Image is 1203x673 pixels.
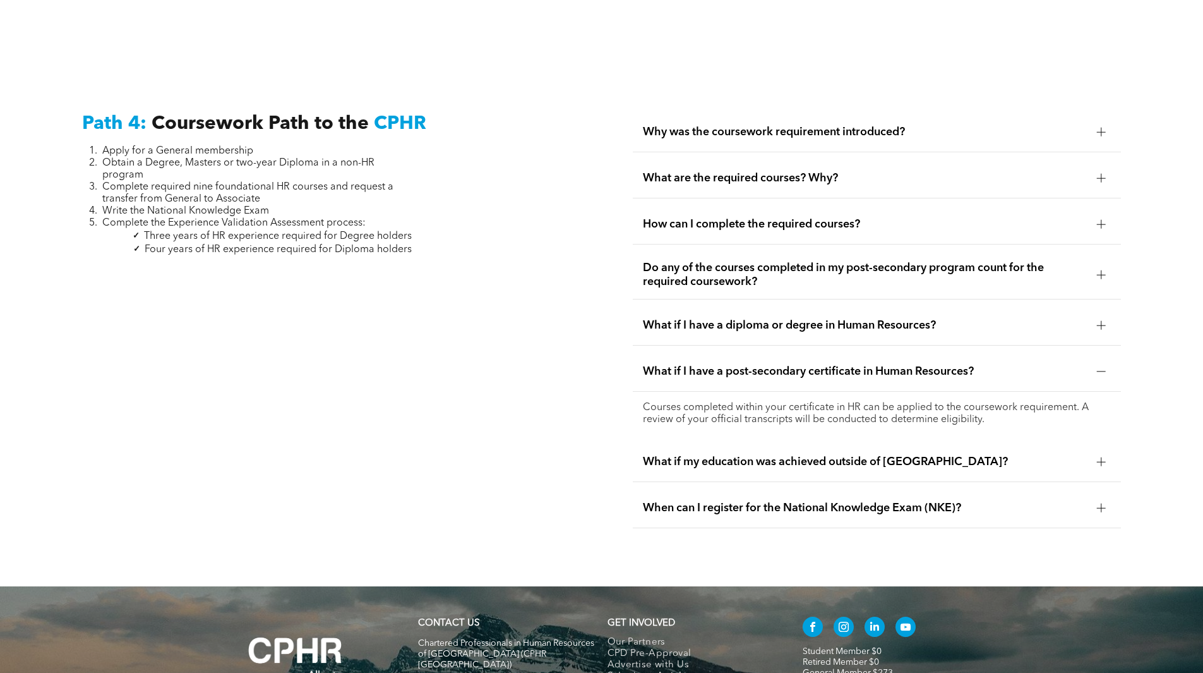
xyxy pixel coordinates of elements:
span: CPHR [374,114,426,133]
span: Why was the coursework requirement introduced? [643,125,1087,139]
span: Write the National Knowledge Exam [102,206,269,216]
a: Advertise with Us [607,660,776,671]
a: youtube [895,617,916,640]
span: Apply for a General membership [102,146,253,156]
span: Three years of HR experience required for Degree holders [144,231,412,241]
span: What if I have a diploma or degree in Human Resources? [643,318,1087,332]
span: When can I register for the National Knowledge Exam (NKE)? [643,501,1087,515]
span: Obtain a Degree, Masters or two-year Diploma in a non-HR program [102,158,374,180]
span: Complete the Experience Validation Assessment process: [102,218,366,228]
p: Courses completed within your certificate in HR can be applied to the coursework requirement. A r... [643,402,1111,426]
span: Do any of the courses completed in my post-secondary program count for the required coursework? [643,261,1087,289]
a: CPD Pre-Approval [607,648,776,660]
a: linkedin [865,617,885,640]
span: Four years of HR experience required for Diploma holders [145,245,412,255]
a: facebook [803,617,823,640]
a: instagram [834,617,854,640]
span: How can I complete the required courses? [643,217,1087,231]
span: What are the required courses? Why? [643,171,1087,185]
span: Path 4: [82,114,147,133]
span: What if my education was achieved outside of [GEOGRAPHIC_DATA]? [643,455,1087,469]
a: Retired Member $0 [803,658,879,667]
span: Chartered Professionals in Human Resources of [GEOGRAPHIC_DATA] (CPHR [GEOGRAPHIC_DATA]) [418,639,594,669]
span: Coursework Path to the [152,114,369,133]
a: CONTACT US [418,619,479,628]
a: Student Member $0 [803,647,882,656]
a: Our Partners [607,637,776,648]
span: Complete required nine foundational HR courses and request a transfer from General to Associate [102,182,393,204]
span: GET INVOLVED [607,619,675,628]
span: What if I have a post-secondary certificate in Human Resources? [643,365,1087,379]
